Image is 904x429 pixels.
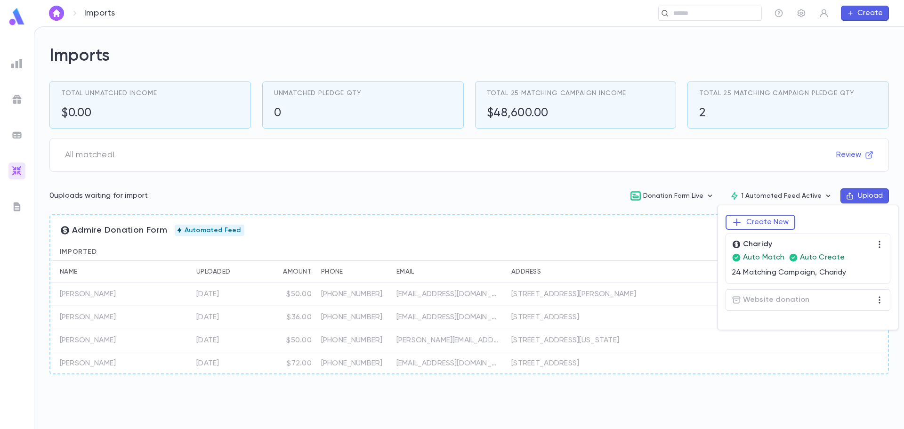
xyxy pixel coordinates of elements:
[732,268,884,277] p: 24 Matching Campaign, Charidy
[732,253,785,262] p: Auto Match
[726,215,795,230] button: Create New
[743,240,772,249] p: Charidy
[789,253,845,262] p: Auto Create
[743,295,810,305] p: Website donation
